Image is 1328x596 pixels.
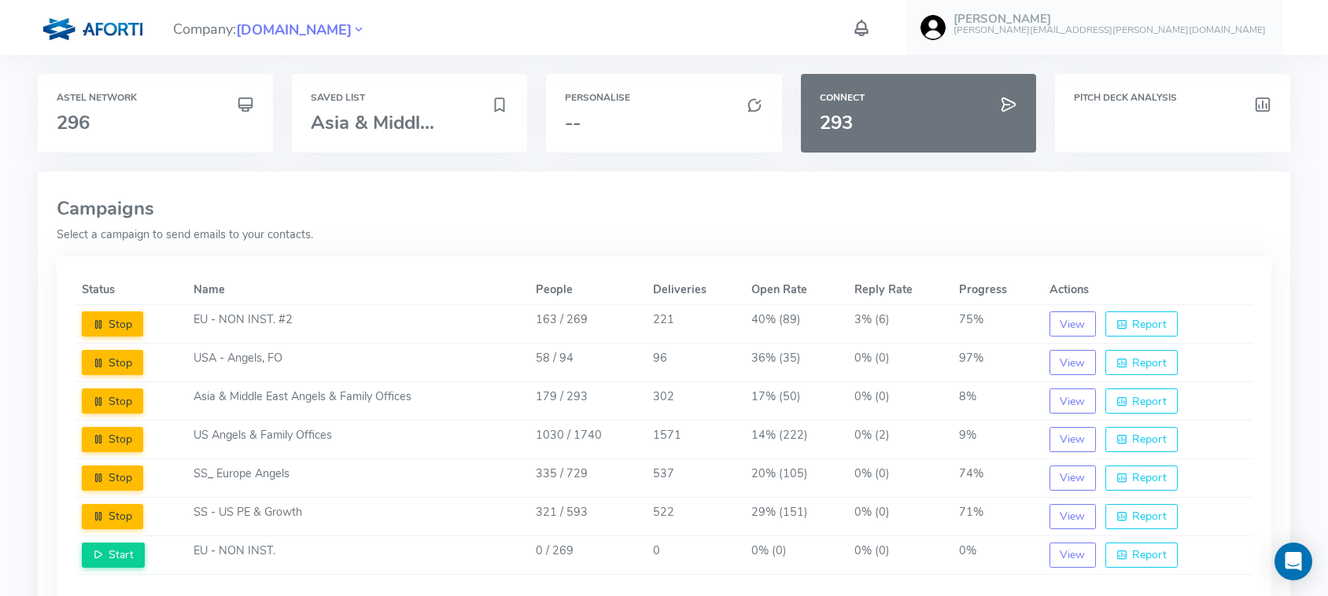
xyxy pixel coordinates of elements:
[647,275,745,305] th: Deliveries
[1105,427,1178,452] button: Report
[529,458,647,497] td: 335 / 729
[848,497,954,535] td: 0% (0)
[82,543,145,568] button: Start
[82,465,143,491] button: Stop
[820,110,853,135] span: 293
[954,13,1266,26] h5: [PERSON_NAME]
[529,275,647,305] th: People
[76,275,187,305] th: Status
[745,421,848,459] td: 14% (222)
[1049,504,1097,529] button: View
[647,382,745,421] td: 302
[848,382,954,421] td: 0% (0)
[311,110,434,135] span: Asia & Middl...
[745,275,848,305] th: Open Rate
[82,388,143,414] button: Stop
[82,427,143,452] button: Stop
[953,535,1042,574] td: 0%
[848,344,954,382] td: 0% (0)
[954,25,1266,35] h6: [PERSON_NAME][EMAIL_ADDRESS][PERSON_NAME][DOMAIN_NAME]
[529,497,647,535] td: 321 / 593
[187,535,529,574] td: EU - NON INST.
[745,497,848,535] td: 29% (151)
[953,382,1042,421] td: 8%
[1049,388,1097,414] button: View
[529,382,647,421] td: 179 / 293
[647,497,745,535] td: 522
[848,535,954,574] td: 0% (0)
[1049,465,1097,491] button: View
[1049,427,1097,452] button: View
[1043,275,1252,305] th: Actions
[236,20,352,39] a: [DOMAIN_NAME]
[173,14,366,42] span: Company:
[57,198,1271,219] h3: Campaigns
[1105,465,1178,491] button: Report
[1105,311,1178,337] button: Report
[920,15,946,40] img: user-image
[953,421,1042,459] td: 9%
[848,421,954,459] td: 0% (2)
[745,344,848,382] td: 36% (35)
[647,458,745,497] td: 537
[1275,543,1312,580] div: Open Intercom Messenger
[187,421,529,459] td: US Angels & Family Offices
[647,535,745,574] td: 0
[820,93,1017,103] h6: Connect
[187,305,529,344] td: EU - NON INST. #2
[565,110,581,135] span: --
[57,110,90,135] span: 296
[529,535,647,574] td: 0 / 269
[1105,543,1178,568] button: Report
[236,20,352,41] span: [DOMAIN_NAME]
[1105,504,1178,529] button: Report
[82,504,143,529] button: Stop
[953,305,1042,344] td: 75%
[953,275,1042,305] th: Progress
[57,93,254,103] h6: Astel Network
[187,458,529,497] td: SS_ Europe Angels
[187,344,529,382] td: USA - Angels, FO
[647,305,745,344] td: 221
[745,535,848,574] td: 0% (0)
[1105,350,1178,375] button: Report
[848,458,954,497] td: 0% (0)
[953,458,1042,497] td: 74%
[647,344,745,382] td: 96
[529,305,647,344] td: 163 / 269
[187,275,529,305] th: Name
[1049,543,1097,568] button: View
[848,305,954,344] td: 3% (6)
[82,311,143,337] button: Stop
[745,305,848,344] td: 40% (89)
[745,458,848,497] td: 20% (105)
[529,344,647,382] td: 58 / 94
[953,497,1042,535] td: 71%
[311,93,508,103] h6: Saved List
[1074,93,1271,103] h6: Pitch Deck Analysis
[57,226,1271,244] p: Select a campaign to send emails to your contacts.
[953,344,1042,382] td: 97%
[745,382,848,421] td: 17% (50)
[565,93,762,103] h6: Personalise
[1105,388,1178,414] button: Report
[529,421,647,459] td: 1030 / 1740
[848,275,954,305] th: Reply Rate
[187,497,529,535] td: SS - US PE & Growth
[647,421,745,459] td: 1571
[1049,311,1097,337] button: View
[187,382,529,421] td: Asia & Middle East Angels & Family Offices
[1049,350,1097,375] button: View
[82,350,143,375] button: Stop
